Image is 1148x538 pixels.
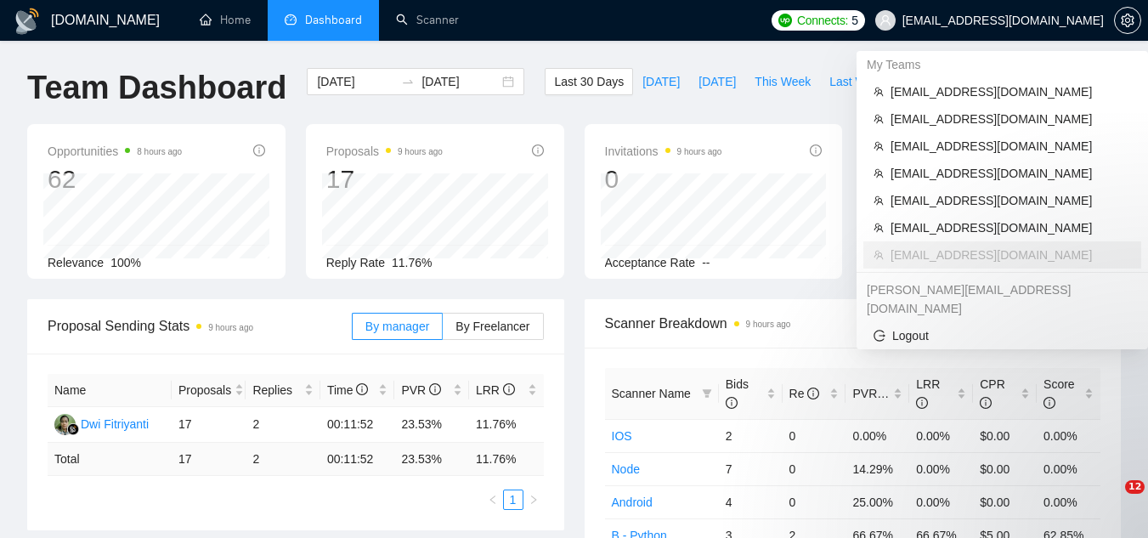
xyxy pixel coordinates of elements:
span: swap-right [401,75,415,88]
span: Acceptance Rate [605,256,696,269]
span: info-circle [807,388,819,399]
span: [DATE] [642,72,680,91]
span: filter [698,381,715,406]
button: Last 30 Days [545,68,633,95]
a: 1 [504,490,523,509]
time: 9 hours ago [208,323,253,332]
span: [EMAIL_ADDRESS][DOMAIN_NAME] [891,82,1131,101]
span: to [401,75,415,88]
td: 25.00% [845,485,909,518]
span: Bids [726,377,749,410]
span: [EMAIL_ADDRESS][DOMAIN_NAME] [891,218,1131,237]
span: Last 30 Days [554,72,624,91]
th: Proposals [172,374,246,407]
td: 7 [719,452,783,485]
span: [EMAIL_ADDRESS][DOMAIN_NAME] [891,137,1131,156]
span: By manager [365,320,429,333]
div: julia@socialbloom.io [857,276,1148,322]
a: Android [612,496,653,509]
span: Scanner Breakdown [605,313,1101,334]
span: PVR [401,383,441,397]
span: setting [1115,14,1140,27]
td: 0 [783,419,846,452]
span: info-circle [429,383,441,395]
span: info-circle [503,383,515,395]
div: 17 [326,163,443,195]
span: LRR [476,383,515,397]
span: Time [327,383,368,397]
span: team [874,141,884,151]
button: right [523,490,544,510]
button: left [483,490,503,510]
span: [EMAIL_ADDRESS][DOMAIN_NAME] [891,246,1131,264]
td: 0 [783,485,846,518]
td: 0 [783,452,846,485]
time: 9 hours ago [398,147,443,156]
span: team [874,87,884,97]
td: 0.00% [1037,485,1100,518]
span: logout [874,330,885,342]
span: Relevance [48,256,104,269]
span: right [529,495,539,505]
th: Replies [246,374,320,407]
td: 11.76 % [469,443,544,476]
button: [DATE] [633,68,689,95]
span: 5 [851,11,858,30]
span: Invitations [605,141,722,161]
span: team [874,168,884,178]
span: This Week [755,72,811,91]
th: Name [48,374,172,407]
a: IOS [612,429,632,443]
a: searchScanner [396,13,459,27]
td: 11.76% [469,407,544,443]
td: 2 [719,419,783,452]
td: Total [48,443,172,476]
div: 0 [605,163,722,195]
span: left [488,495,498,505]
td: 2 [246,443,320,476]
span: Proposals [178,381,231,399]
button: setting [1114,7,1141,34]
time: 9 hours ago [746,320,791,329]
li: 1 [503,490,523,510]
span: info-circle [726,397,738,409]
span: Proposal Sending Stats [48,315,352,337]
iframe: Intercom live chat [1090,480,1131,521]
span: info-circle [356,383,368,395]
span: Logout [874,326,1131,345]
h1: Team Dashboard [27,68,286,108]
span: Reply Rate [326,256,385,269]
a: DFDwi Fitriyanti [54,416,149,430]
span: Dashboard [305,13,362,27]
span: Replies [252,381,301,399]
span: filter [702,388,712,399]
span: dashboard [285,14,297,25]
input: End date [421,72,499,91]
span: info-circle [810,144,822,156]
span: [EMAIL_ADDRESS][DOMAIN_NAME] [891,164,1131,183]
span: team [874,195,884,206]
img: upwork-logo.png [778,14,792,27]
li: Previous Page [483,490,503,510]
span: 11.76% [392,256,432,269]
span: team [874,223,884,233]
img: gigradar-bm.png [67,423,79,435]
span: [EMAIL_ADDRESS][DOMAIN_NAME] [891,191,1131,210]
span: By Freelancer [455,320,529,333]
li: Next Page [523,490,544,510]
td: 2 [246,407,320,443]
td: 17 [172,443,246,476]
span: Connects: [797,11,848,30]
a: setting [1114,14,1141,27]
td: 0.00% [909,485,973,518]
div: 62 [48,163,182,195]
input: Start date [317,72,394,91]
td: 23.53% [394,407,469,443]
span: Last Week [829,72,885,91]
button: [DATE] [689,68,745,95]
td: $0.00 [973,485,1037,518]
div: Dwi Fitriyanti [81,415,149,433]
span: Opportunities [48,141,182,161]
img: logo [14,8,41,35]
span: info-circle [532,144,544,156]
